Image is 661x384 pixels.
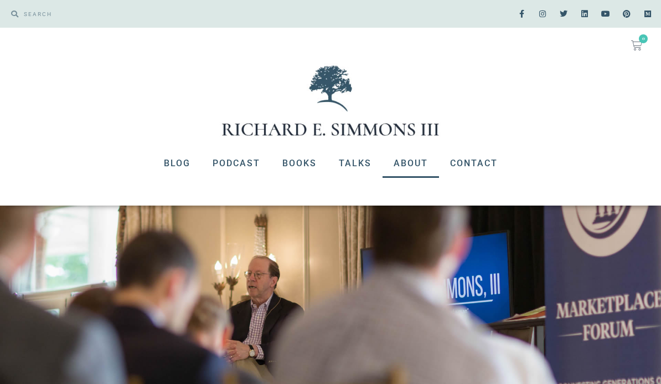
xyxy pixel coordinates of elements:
a: Books [271,149,328,178]
input: SEARCH [18,6,325,22]
a: 0 [618,33,655,58]
a: Podcast [202,149,271,178]
a: Blog [153,149,202,178]
a: Talks [328,149,383,178]
a: Contact [439,149,509,178]
a: About [383,149,439,178]
span: 0 [639,34,648,43]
